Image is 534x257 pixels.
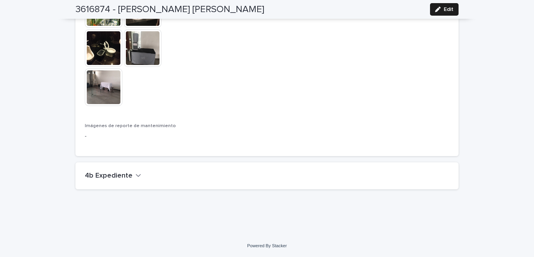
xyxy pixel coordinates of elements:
[444,7,453,12] span: Edit
[85,124,176,128] span: Imágenes de reporte de mantenimiento
[85,172,141,180] button: 4b Expediente
[75,4,264,15] h2: 3616874 - [PERSON_NAME] [PERSON_NAME]
[430,3,459,16] button: Edit
[85,132,200,140] p: -
[247,243,287,248] a: Powered By Stacker
[85,172,133,180] h2: 4b Expediente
